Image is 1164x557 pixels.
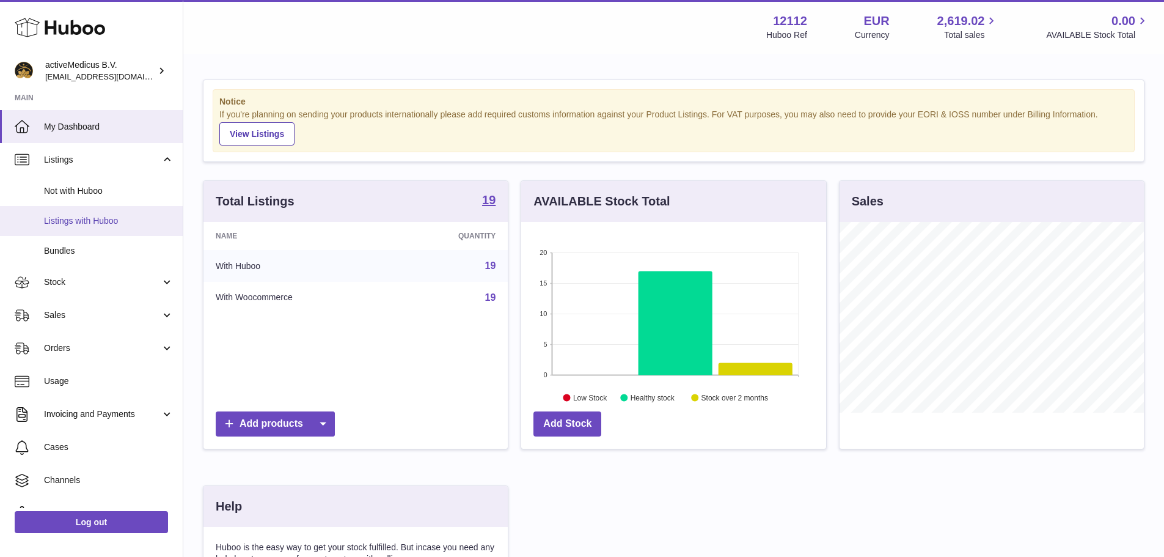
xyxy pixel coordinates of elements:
[219,122,295,146] a: View Listings
[44,154,161,166] span: Listings
[44,245,174,257] span: Bundles
[203,282,392,314] td: With Woocommerce
[485,260,496,271] a: 19
[44,276,161,288] span: Stock
[540,249,547,256] text: 20
[44,309,161,321] span: Sales
[219,96,1128,108] strong: Notice
[540,279,547,287] text: 15
[863,13,889,29] strong: EUR
[203,250,392,282] td: With Huboo
[533,411,601,437] a: Add Stock
[485,292,496,303] a: 19
[540,310,547,317] text: 10
[533,193,670,210] h3: AVAILABLE Stock Total
[44,215,174,227] span: Listings with Huboo
[573,393,607,402] text: Low Stock
[1046,13,1149,41] a: 0.00 AVAILABLE Stock Total
[15,62,33,80] img: internalAdmin-12112@internal.huboo.com
[44,121,174,133] span: My Dashboard
[216,411,335,437] a: Add products
[544,341,547,348] text: 5
[45,72,180,81] span: [EMAIL_ADDRESS][DOMAIN_NAME]
[1111,13,1135,29] span: 0.00
[216,498,242,515] h3: Help
[216,193,295,210] h3: Total Listings
[45,59,155,83] div: activeMedicus B.V.
[937,13,985,29] span: 2,619.02
[44,474,174,486] span: Channels
[773,13,807,29] strong: 12112
[44,375,174,387] span: Usage
[482,194,496,208] a: 19
[766,29,807,41] div: Huboo Ref
[219,109,1128,146] div: If you're planning on sending your products internationally please add required customs informati...
[44,441,174,453] span: Cases
[44,408,161,420] span: Invoicing and Payments
[15,511,168,533] a: Log out
[392,222,508,250] th: Quantity
[852,193,884,210] h3: Sales
[855,29,890,41] div: Currency
[482,194,496,206] strong: 19
[1046,29,1149,41] span: AVAILABLE Stock Total
[44,342,161,354] span: Orders
[701,393,768,402] text: Stock over 2 months
[44,507,174,519] span: Settings
[937,13,999,41] a: 2,619.02 Total sales
[203,222,392,250] th: Name
[631,393,675,402] text: Healthy stock
[544,371,547,378] text: 0
[944,29,998,41] span: Total sales
[44,185,174,197] span: Not with Huboo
